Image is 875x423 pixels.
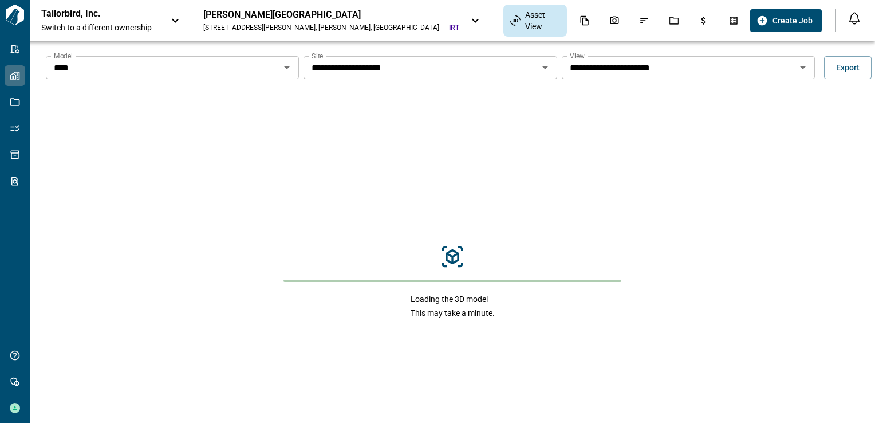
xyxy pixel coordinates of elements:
div: Budgets [692,11,716,30]
label: View [570,51,585,61]
button: Open notification feed [845,9,864,28]
label: Model [54,51,73,61]
div: [PERSON_NAME][GEOGRAPHIC_DATA] [203,9,459,21]
div: Asset View [503,5,567,37]
button: Open [795,60,811,76]
div: Issues & Info [632,11,656,30]
button: Export [824,56,872,79]
span: Loading the 3D model [411,293,495,305]
span: Switch to a different ownership [41,22,159,33]
span: Asset View [525,9,560,32]
p: Tailorbird, Inc. [41,8,144,19]
span: IRT [449,23,459,32]
div: [STREET_ADDRESS][PERSON_NAME] , [PERSON_NAME] , [GEOGRAPHIC_DATA] [203,23,439,32]
label: Site [312,51,323,61]
button: Create Job [750,9,822,32]
div: Takeoff Center [722,11,746,30]
div: Jobs [662,11,686,30]
span: This may take a minute. [411,307,495,319]
button: Open [279,60,295,76]
span: Create Job [772,15,813,26]
div: Documents [573,11,597,30]
span: Export [836,62,860,73]
div: Photos [602,11,626,30]
button: Open [537,60,553,76]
